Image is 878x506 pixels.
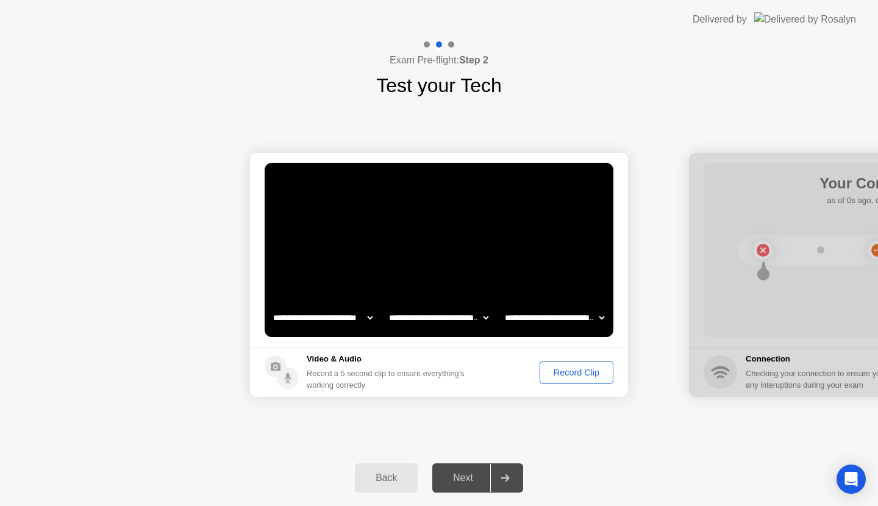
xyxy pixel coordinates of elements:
button: Next [432,463,523,493]
div: Next [436,472,490,483]
div: Back [359,472,414,483]
h1: Test your Tech [376,71,502,100]
div: Record a 5 second clip to ensure everything’s working correctly [307,368,469,391]
select: Available speakers [387,305,491,330]
button: Back [355,463,418,493]
h5: Video & Audio [307,353,469,365]
div: Delivered by [693,12,747,27]
div: Open Intercom Messenger [837,465,866,494]
select: Available microphones [502,305,607,330]
h4: Exam Pre-flight: [390,53,488,68]
img: Delivered by Rosalyn [754,12,856,26]
div: Record Clip [544,368,609,377]
b: Step 2 [459,55,488,65]
select: Available cameras [271,305,375,330]
button: Record Clip [540,361,613,384]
